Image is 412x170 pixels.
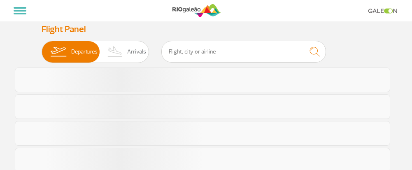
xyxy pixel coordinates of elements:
span: Departures [71,41,98,63]
input: Flight, city or airline [161,41,326,63]
h3: Flight Panel [42,24,371,35]
img: slider-desembarque [103,41,128,63]
img: slider-embarque [45,41,71,63]
span: Arrivals [127,41,146,63]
